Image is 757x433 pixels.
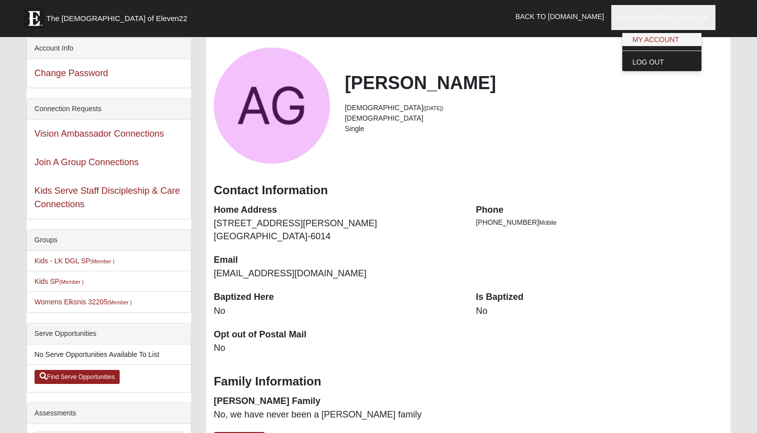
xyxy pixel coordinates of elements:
small: (Member ) [60,279,84,285]
a: Join A Group Connections [35,157,139,167]
div: Assessments [27,403,191,424]
dt: Home Address [214,204,461,217]
li: [DEMOGRAPHIC_DATA] [345,103,723,113]
a: Log Out [622,56,701,69]
a: View Fullsize Photo [214,48,330,164]
dd: No [476,305,723,318]
div: Serve Opportunities [27,323,191,344]
a: Find Serve Opportunities [35,370,120,384]
h3: Family Information [214,374,723,389]
a: The [DEMOGRAPHIC_DATA] of Eleven22 [19,4,219,29]
dt: [PERSON_NAME] Family [214,395,461,408]
a: Kids SP(Member ) [35,277,84,285]
dd: No [214,305,461,318]
span: The [DEMOGRAPHIC_DATA] of Eleven22 [47,14,187,24]
a: Back to [DOMAIN_NAME] [508,4,612,29]
small: (Member ) [90,258,114,264]
h2: [PERSON_NAME] [345,72,723,94]
div: Groups [27,230,191,251]
dd: No [214,342,461,355]
a: Hello [PERSON_NAME] [611,5,715,30]
dd: [STREET_ADDRESS][PERSON_NAME] [GEOGRAPHIC_DATA]-6014 [214,217,461,243]
a: Change Password [35,68,108,78]
dt: Is Baptized [476,291,723,304]
span: Hello [PERSON_NAME] [619,14,701,22]
li: [PHONE_NUMBER] [476,217,723,228]
img: Eleven22 logo [24,9,44,29]
dt: Baptized Here [214,291,461,304]
a: Vision Ambassador Connections [35,129,164,139]
a: Kids Serve Staff Discipleship & Care Connections [35,186,180,209]
dd: [EMAIL_ADDRESS][DOMAIN_NAME] [214,267,461,280]
div: Connection Requests [27,99,191,120]
li: Single [345,124,723,134]
span: Mobile [539,219,557,226]
a: Kids - LK DGL SP(Member ) [35,257,115,265]
dd: No, we have never been a [PERSON_NAME] family [214,408,461,421]
h3: Contact Information [214,183,723,198]
li: No Serve Opportunities Available To List [27,344,191,365]
small: ([DATE]) [423,105,443,111]
small: (Member ) [108,299,132,305]
li: [DEMOGRAPHIC_DATA] [345,113,723,124]
dt: Phone [476,204,723,217]
div: Account Info [27,38,191,59]
dt: Opt out of Postal Mail [214,328,461,341]
dt: Email [214,254,461,267]
a: Womens Elksnis 32205(Member ) [35,298,132,306]
a: My Account [622,33,701,46]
